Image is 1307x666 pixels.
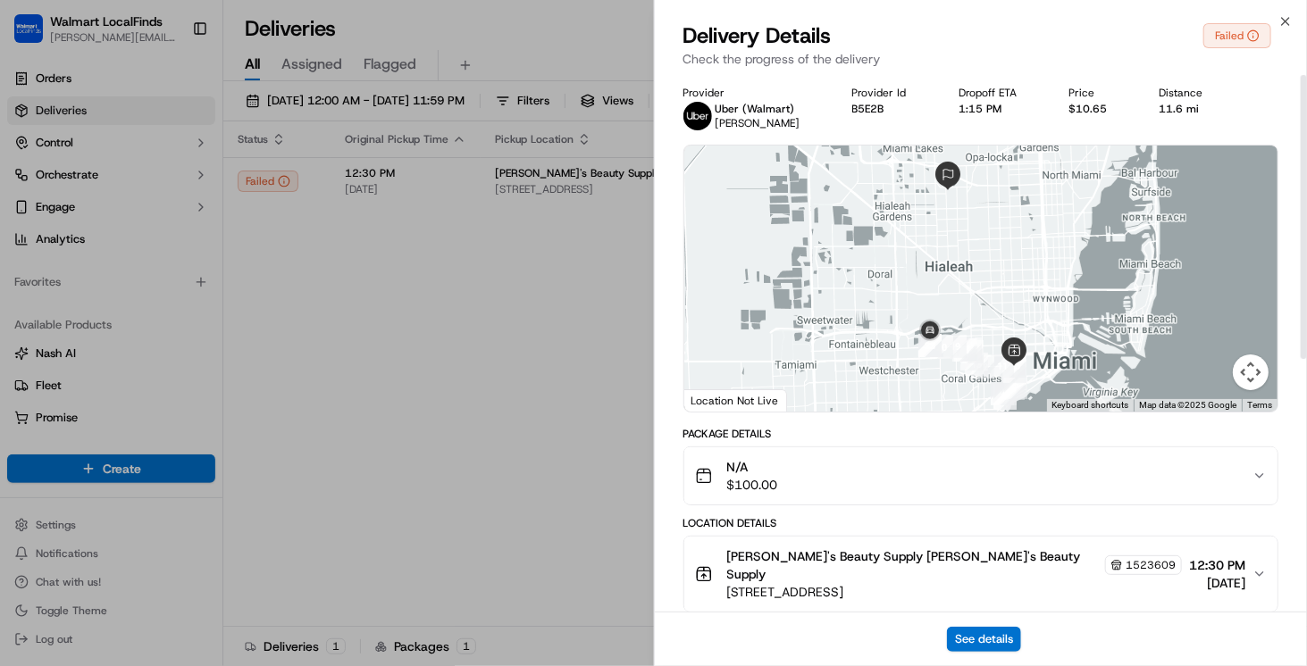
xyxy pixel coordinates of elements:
button: N/A$100.00 [684,447,1278,504]
input: Got a question? Start typing here... [46,114,322,133]
span: Delivery Details [683,21,832,50]
div: 15 [953,333,991,370]
div: 2 [984,375,1021,412]
img: Nash [18,17,54,53]
span: [PERSON_NAME]'s Beauty Supply [PERSON_NAME]'s Beauty Supply [727,547,1102,583]
span: [DATE] [1189,574,1245,592]
span: API Documentation [169,258,287,276]
a: Terms (opens in new tab) [1247,400,1272,410]
div: Package Details [683,427,1279,441]
div: 5 [986,375,1024,412]
a: Powered byPylon [126,301,216,315]
div: 1:15 PM [959,102,1040,116]
span: [STREET_ADDRESS] [727,583,1183,601]
button: Failed [1203,23,1271,48]
span: 12:30 PM [1189,556,1245,574]
div: Price [1068,86,1130,100]
div: Dropoff ETA [959,86,1040,100]
button: Start new chat [304,175,325,196]
span: Map data ©2025 Google [1139,400,1236,410]
div: We're available if you need us! [61,187,226,202]
div: 11.6 mi [1160,102,1227,116]
p: Uber (Walmart) [716,102,800,116]
a: 📗Knowledge Base [11,251,144,283]
img: Google [689,388,748,412]
p: Welcome 👋 [18,71,325,99]
div: Start new chat [61,170,293,187]
button: B5E2B [852,102,884,116]
div: 📗 [18,260,32,274]
div: 20 [923,329,960,366]
span: N/A [727,458,778,476]
img: uber-new-logo.jpeg [683,102,712,130]
div: 19 [936,328,974,365]
p: Check the progress of the delivery [683,50,1279,68]
div: 💻 [151,260,165,274]
span: Knowledge Base [36,258,137,276]
div: 18 [945,331,983,369]
div: $10.65 [1068,102,1130,116]
a: 💻API Documentation [144,251,294,283]
span: [PERSON_NAME] [716,116,800,130]
div: 17 [947,331,984,369]
span: 1523609 [1126,558,1176,572]
div: Location Not Live [684,389,787,412]
div: Distance [1160,86,1227,100]
div: Location Details [683,516,1279,530]
button: Map camera controls [1233,354,1269,390]
button: Keyboard shortcuts [1051,399,1128,412]
div: Provider Id [852,86,930,100]
button: See details [947,627,1021,652]
span: Pylon [178,302,216,315]
img: 1736555255976-a54dd68f-1ca7-489b-9aae-adbdc363a1c4 [18,170,50,202]
a: Open this area in Google Maps (opens a new window) [689,388,748,412]
button: [PERSON_NAME]'s Beauty Supply [PERSON_NAME]'s Beauty Supply1523609[STREET_ADDRESS]12:30 PM[DATE] [684,537,1278,612]
span: $100.00 [727,476,778,494]
div: 6 [994,370,1032,407]
div: 7 [997,369,1035,406]
div: 16 [951,330,989,368]
div: Provider [683,86,824,100]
